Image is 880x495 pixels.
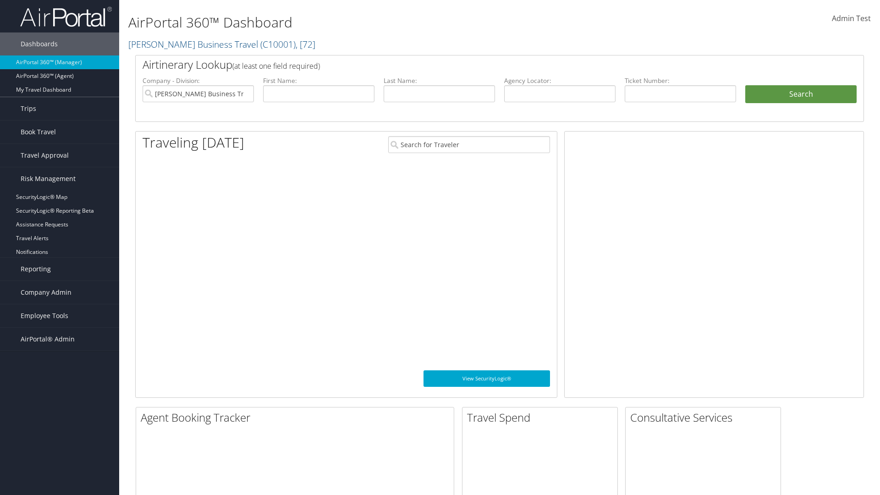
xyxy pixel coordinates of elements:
label: Agency Locator: [504,76,616,85]
span: Book Travel [21,121,56,143]
span: ( C10001 ) [260,38,296,50]
label: Ticket Number: [625,76,736,85]
span: Reporting [21,258,51,280]
h2: Airtinerary Lookup [143,57,796,72]
h2: Consultative Services [630,410,781,425]
a: Admin Test [832,5,871,33]
span: Admin Test [832,13,871,23]
h1: AirPortal 360™ Dashboard [128,13,623,32]
span: Trips [21,97,36,120]
span: Travel Approval [21,144,69,167]
input: Search for Traveler [388,136,550,153]
h2: Travel Spend [467,410,617,425]
span: Risk Management [21,167,76,190]
h2: Agent Booking Tracker [141,410,454,425]
a: [PERSON_NAME] Business Travel [128,38,315,50]
span: AirPortal® Admin [21,328,75,351]
img: airportal-logo.png [20,6,112,27]
a: View SecurityLogic® [423,370,550,387]
label: Company - Division: [143,76,254,85]
span: (at least one field required) [232,61,320,71]
label: Last Name: [384,76,495,85]
h1: Traveling [DATE] [143,133,244,152]
span: , [ 72 ] [296,38,315,50]
span: Company Admin [21,281,71,304]
label: First Name: [263,76,374,85]
span: Employee Tools [21,304,68,327]
span: Dashboards [21,33,58,55]
button: Search [745,85,857,104]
